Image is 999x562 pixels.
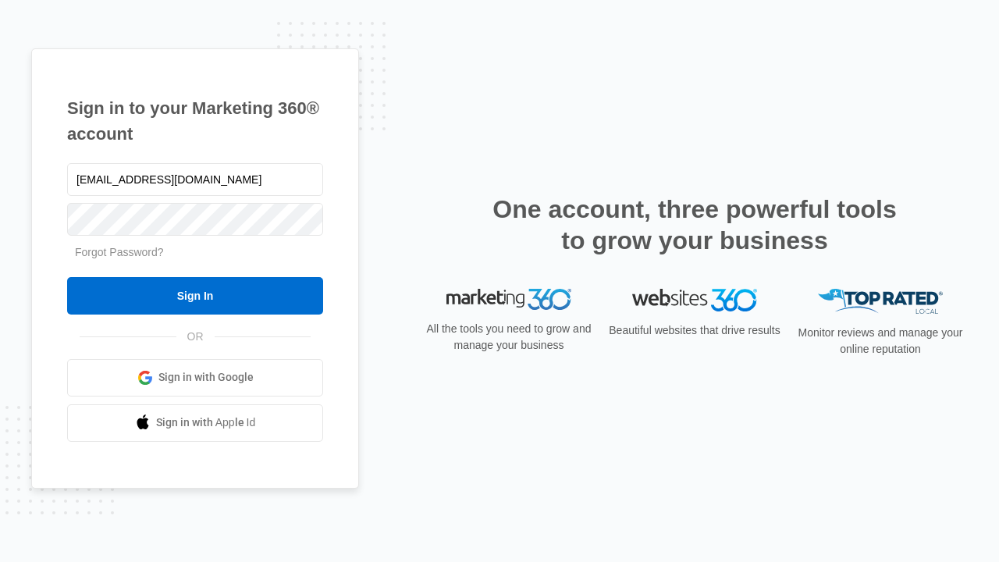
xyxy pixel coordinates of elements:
[607,322,782,339] p: Beautiful websites that drive results
[176,329,215,345] span: OR
[818,289,943,315] img: Top Rated Local
[67,95,323,147] h1: Sign in to your Marketing 360® account
[632,289,757,311] img: Websites 360
[421,321,596,354] p: All the tools you need to grow and manage your business
[67,163,323,196] input: Email
[158,369,254,386] span: Sign in with Google
[67,359,323,397] a: Sign in with Google
[488,194,901,256] h2: One account, three powerful tools to grow your business
[446,289,571,311] img: Marketing 360
[156,414,256,431] span: Sign in with Apple Id
[75,246,164,258] a: Forgot Password?
[67,277,323,315] input: Sign In
[67,404,323,442] a: Sign in with Apple Id
[793,325,968,357] p: Monitor reviews and manage your online reputation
